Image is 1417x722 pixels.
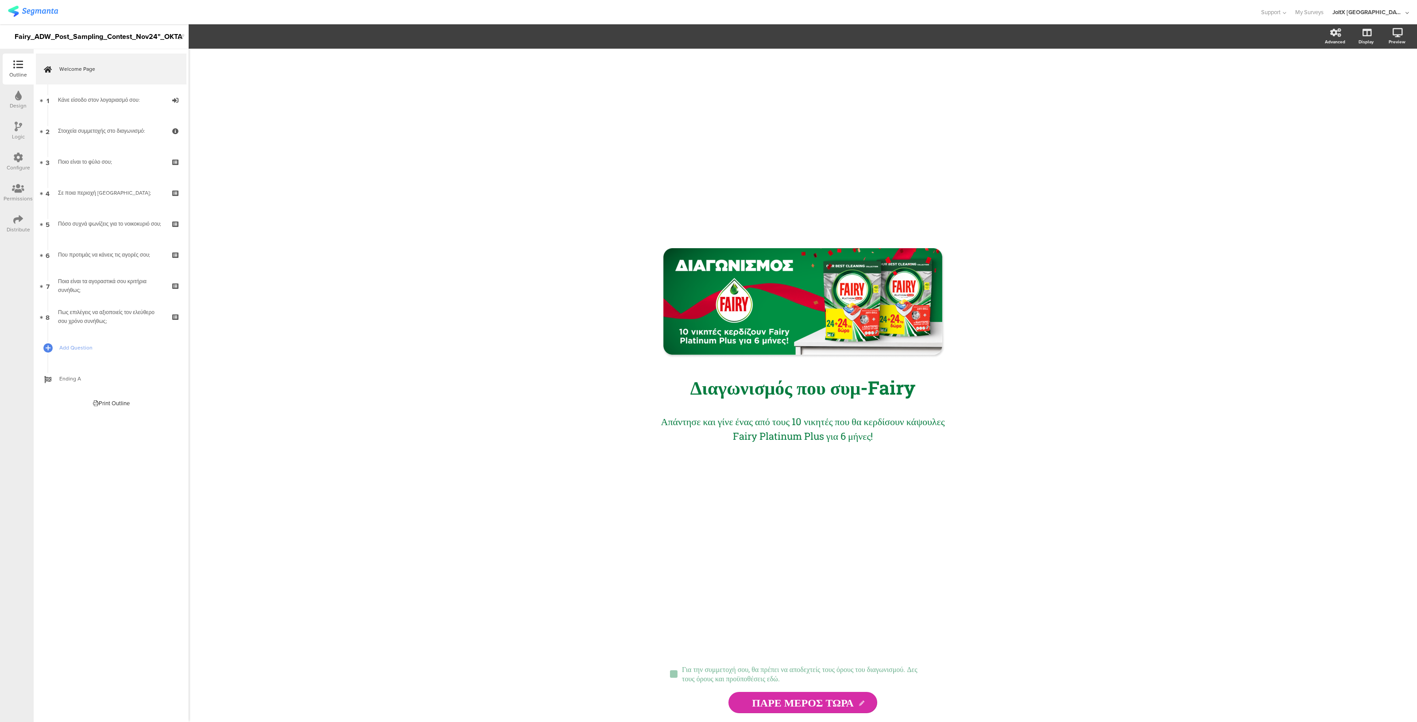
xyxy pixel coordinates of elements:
[36,115,186,146] a: 2 Στοιχεία συμμετοχής στο διαγωνισμό:
[93,399,130,407] div: Print Outline
[36,208,186,239] a: 5 Πόσο συχνά ψωνίζεις για το νοικοκυριό σου;
[8,6,58,17] img: segmanta logo
[46,281,50,291] span: 7
[58,250,164,259] div: Που προτιμάς να κάνεις τις αγορές σου;
[4,195,33,203] div: Permissions
[648,414,958,443] p: Απάντησε και γίνε ένας από τους 10 νικητές που θα κερδίσουν κάψουλες Fairy Platinum Plus για 6 μή...
[15,30,174,44] div: Fairy_ADW_Post_Sampling_Contest_Nov24"_OKTA
[7,164,30,172] div: Configure
[36,54,186,84] a: Welcome Page
[639,375,967,399] p: Διαγωνισμός που συμ-Fairy
[682,664,931,683] p: Για την συμμετοχή σου, θα πρέπει να αποδεχτείς τους όρους του διαγωνισμού. Δες τους όρους και προ...
[46,219,50,229] span: 5
[59,65,173,73] span: Welcome Page
[58,188,164,197] div: Σε ποια περιοχή μένεις;
[728,692,877,713] input: Start
[58,127,164,135] div: Στοιχεία συμμετοχής στο διαγωνισμό:
[58,277,164,295] div: Ποια είναι τα αγοραστικά σου κριτήρια συνήθως;
[36,84,186,115] a: 1 Κάνε είσοδο στον λογαριασμό σου:
[46,188,50,198] span: 4
[58,96,164,104] div: Κάνε είσοδο στον λογαριασμό σου:
[46,250,50,260] span: 6
[36,177,186,208] a: 4 Σε ποια περιοχή [GEOGRAPHIC_DATA];
[58,157,164,166] div: Ποιο είναι το φύλο σου;
[1261,8,1281,16] span: Support
[9,71,27,79] div: Outline
[59,374,173,383] span: Ending A
[46,157,50,167] span: 3
[1389,38,1405,45] div: Preview
[36,239,186,270] a: 6 Που προτιμάς να κάνεις τις αγορές σου;
[1325,38,1345,45] div: Advanced
[46,312,50,322] span: 8
[1359,38,1374,45] div: Display
[59,343,173,352] span: Add Question
[36,301,186,332] a: 8 Πως επιλέγεις να αξιοποιείς τον ελεύθερο σου χρόνο συνήθως;
[46,126,50,136] span: 2
[36,270,186,301] a: 7 Ποια είναι τα αγοραστικά σου κριτήρια συνήθως;
[10,102,27,110] div: Design
[36,363,186,394] a: Ending A
[7,226,30,234] div: Distribute
[36,146,186,177] a: 3 Ποιο είναι το φύλο σου;
[58,308,164,326] div: Πως επιλέγεις να αξιοποιείς τον ελεύθερο σου χρόνο συνήθως;
[1332,8,1403,16] div: JoltX [GEOGRAPHIC_DATA]
[12,133,25,141] div: Logic
[58,219,164,228] div: Πόσο συχνά ψωνίζεις για το νοικοκυριό σου;
[46,95,49,105] span: 1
